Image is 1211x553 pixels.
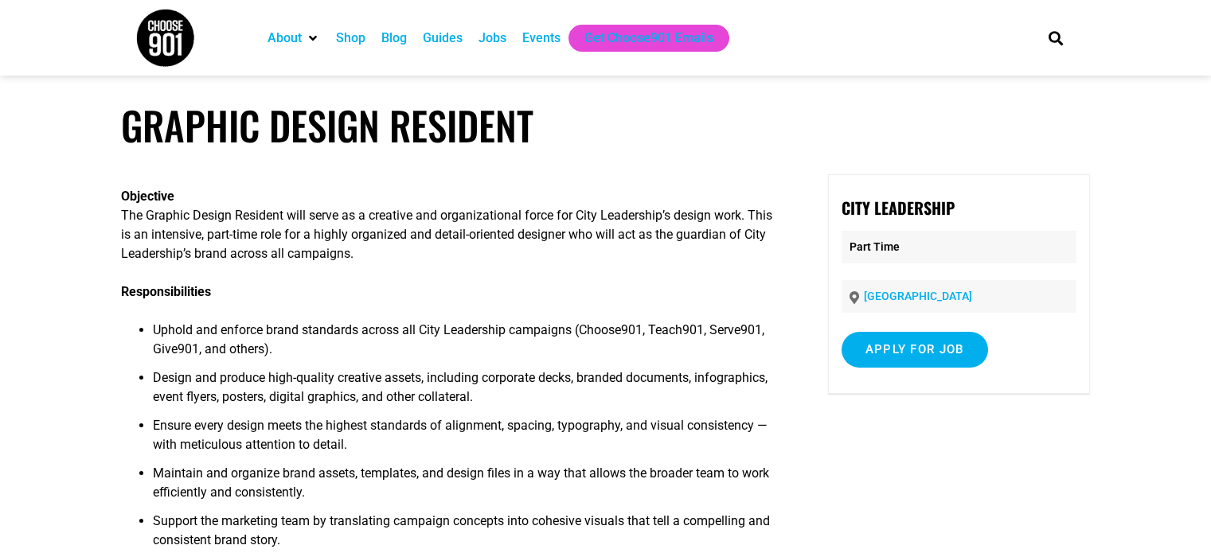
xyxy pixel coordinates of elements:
h1: Graphic Design Resident [121,102,1090,149]
span: Maintain and organize brand assets, templates, and design files in a way that allows the broader ... [153,465,769,500]
div: About [260,25,328,52]
a: Shop [336,29,365,48]
span: Uphold and enforce brand standards across all City Leadership campaigns (Choose901, Teach901, Ser... [153,322,764,356]
a: Events [522,29,561,48]
p: Part Time [842,231,1076,263]
a: Get Choose901 Emails [584,29,713,48]
span: The Graphic Design Resident will serve as a creative and organizational force for City Leadership... [121,208,772,261]
b: Responsibilities [121,284,211,299]
span: Ensure every design meets the highest standards of alignment, spacing, typography, and visual con... [153,418,768,452]
input: Apply for job [842,332,988,368]
a: Jobs [479,29,506,48]
span: Design and produce high-quality creative assets, including corporate decks, branded documents, in... [153,370,768,404]
nav: Main nav [260,25,1021,52]
strong: City Leadership [842,196,955,220]
span: Support the marketing team by translating campaign concepts into cohesive visuals that tell a com... [153,513,770,547]
b: Objective [121,189,174,204]
a: Guides [423,29,463,48]
a: About [268,29,302,48]
a: [GEOGRAPHIC_DATA] [864,290,972,302]
div: Search [1042,25,1068,51]
a: Blog [381,29,407,48]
